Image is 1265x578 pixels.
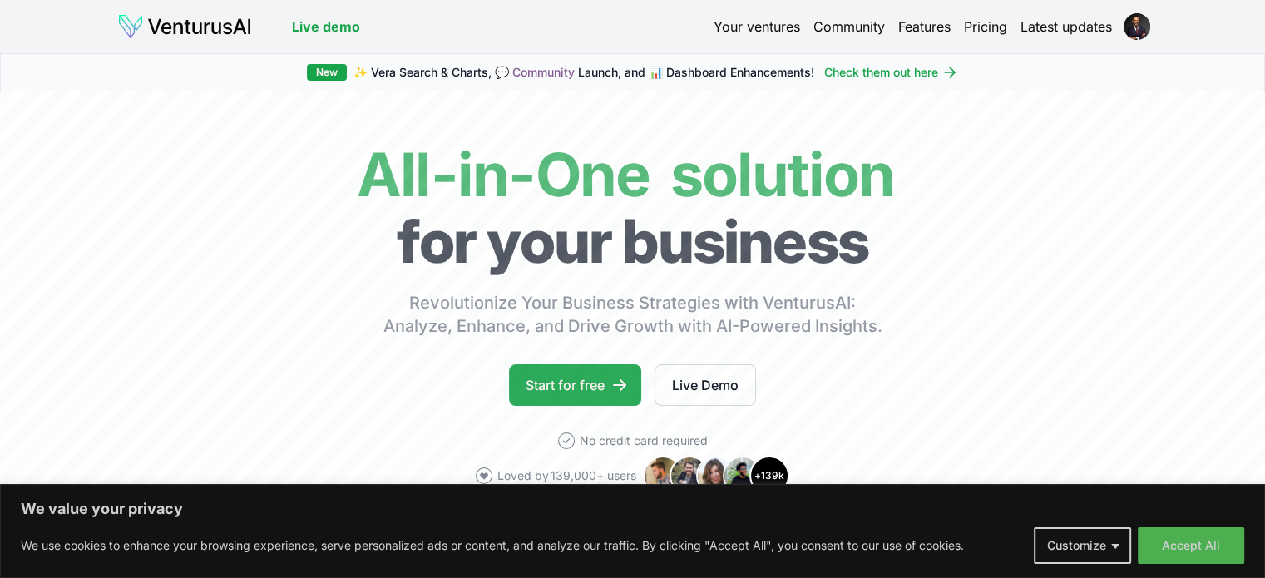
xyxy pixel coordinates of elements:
[1124,13,1150,40] img: ACg8ocLu2mrtXEqsYBkLbUu0YEqWTXUl2s7RIJQnyPH_k9MJokNpZb06xA=s96-c
[353,64,814,81] span: ✨ Vera Search & Charts, 💬 Launch, and 📊 Dashboard Enhancements!
[813,17,885,37] a: Community
[21,499,1244,519] p: We value your privacy
[1034,527,1131,564] button: Customize
[824,64,958,81] a: Check them out here
[714,17,800,37] a: Your ventures
[509,364,641,406] a: Start for free
[1138,527,1244,564] button: Accept All
[117,13,252,40] img: logo
[670,456,709,496] img: Avatar 2
[723,456,763,496] img: Avatar 4
[898,17,951,37] a: Features
[643,456,683,496] img: Avatar 1
[307,64,347,81] div: New
[964,17,1007,37] a: Pricing
[696,456,736,496] img: Avatar 3
[1020,17,1112,37] a: Latest updates
[21,536,964,556] p: We use cookies to enhance your browsing experience, serve personalized ads or content, and analyz...
[292,17,360,37] a: Live demo
[512,65,575,79] a: Community
[655,364,756,406] a: Live Demo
